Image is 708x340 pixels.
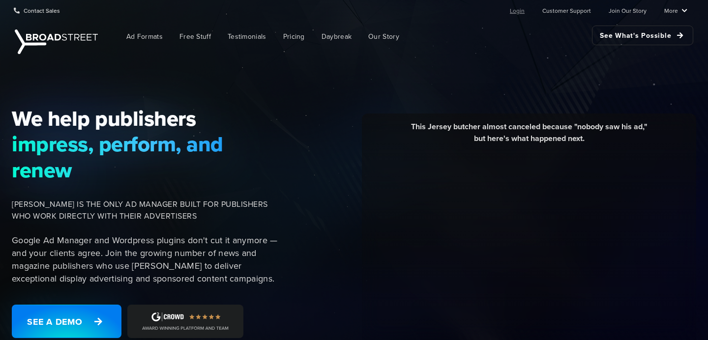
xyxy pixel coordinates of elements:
nav: Main [103,21,693,53]
a: See a Demo [12,305,121,338]
img: Broadstreet | The Ad Manager for Small Publishers [15,29,98,54]
span: Daybreak [322,31,352,42]
span: We help publishers [12,106,284,131]
a: Daybreak [314,26,359,48]
span: Ad Formats [126,31,163,42]
a: Testimonials [220,26,274,48]
span: Pricing [283,31,305,42]
a: Free Stuff [172,26,218,48]
span: Our Story [368,31,399,42]
a: Login [510,0,525,20]
div: This Jersey butcher almost canceled because "nobody saw his ad," but here's what happened next. [369,121,689,152]
span: impress, perform, and renew [12,131,284,183]
span: Testimonials [228,31,266,42]
a: Pricing [276,26,312,48]
p: Google Ad Manager and Wordpress plugins don't cut it anymore — and your clients agree. Join the g... [12,234,284,285]
a: See What's Possible [592,26,693,45]
iframe: YouTube video player [369,152,689,331]
span: Free Stuff [179,31,211,42]
a: Ad Formats [119,26,170,48]
a: Contact Sales [14,0,60,20]
a: More [664,0,687,20]
a: Our Story [361,26,407,48]
span: [PERSON_NAME] IS THE ONLY AD MANAGER BUILT FOR PUBLISHERS WHO WORK DIRECTLY WITH THEIR ADVERTISERS [12,198,284,222]
a: Customer Support [542,0,591,20]
a: Join Our Story [609,0,647,20]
